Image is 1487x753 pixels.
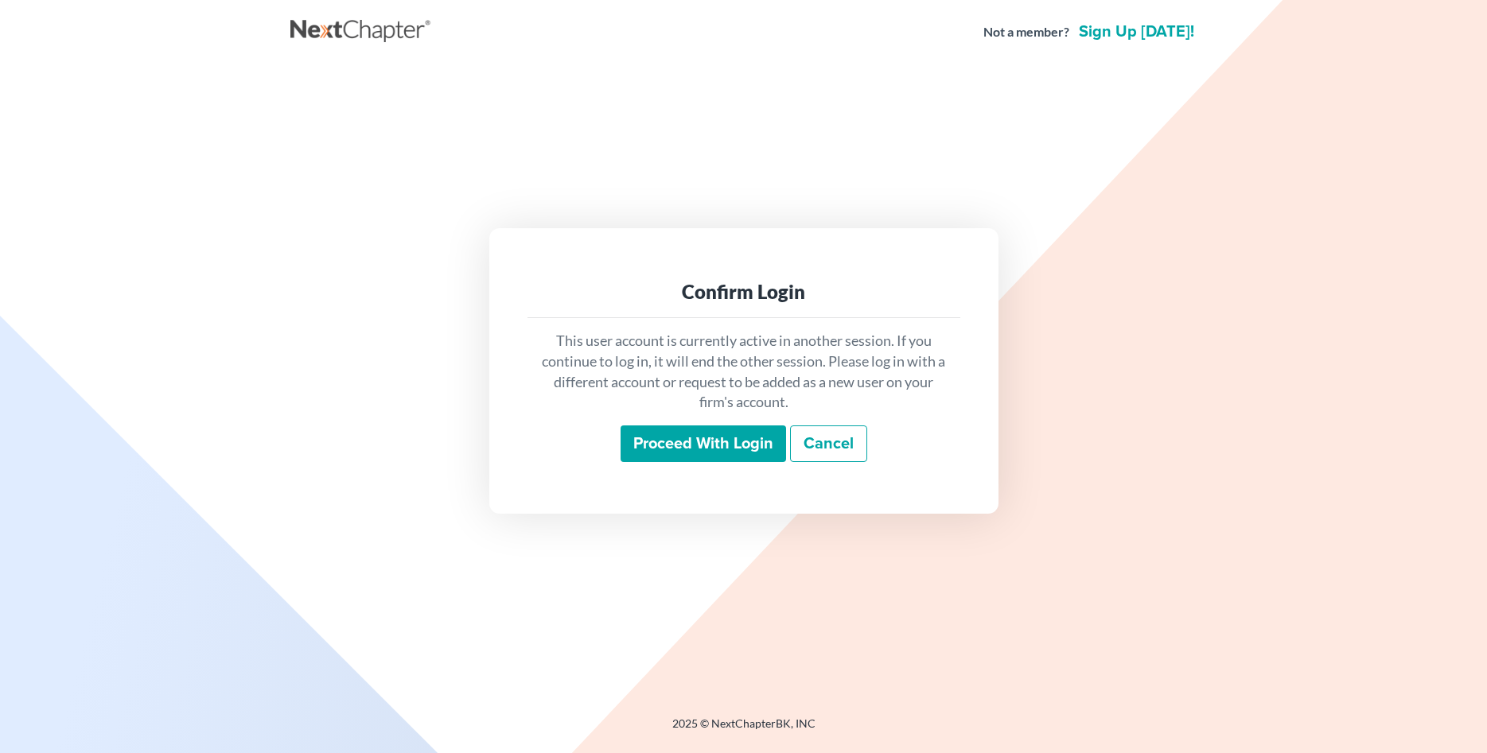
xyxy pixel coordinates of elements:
a: Sign up [DATE]! [1076,24,1197,40]
div: Confirm Login [540,279,948,305]
strong: Not a member? [983,23,1069,41]
div: 2025 © NextChapterBK, INC [290,716,1197,744]
p: This user account is currently active in another session. If you continue to log in, it will end ... [540,331,948,413]
input: Proceed with login [621,425,786,462]
a: Cancel [790,425,867,462]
